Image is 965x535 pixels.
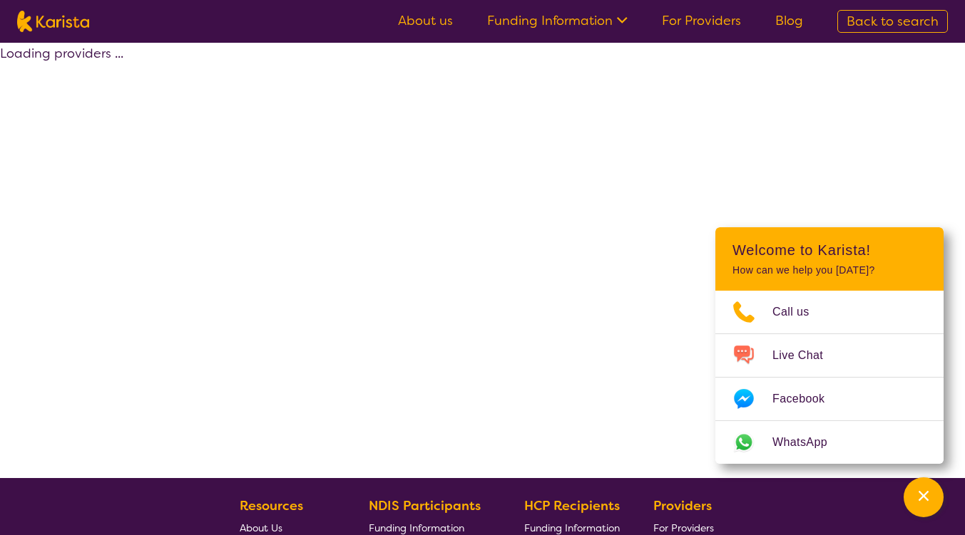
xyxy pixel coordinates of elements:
[847,13,939,30] span: Back to search
[904,477,944,517] button: Channel Menu
[772,301,827,323] span: Call us
[524,521,620,534] span: Funding Information
[772,432,844,453] span: WhatsApp
[715,291,944,464] ul: Choose channel
[732,264,926,276] p: How can we help you [DATE]?
[240,497,303,514] b: Resources
[715,421,944,464] a: Web link opens in a new tab.
[369,521,464,534] span: Funding Information
[524,497,620,514] b: HCP Recipients
[772,345,840,366] span: Live Chat
[240,521,282,534] span: About Us
[653,521,714,534] span: For Providers
[775,12,803,29] a: Blog
[398,12,453,29] a: About us
[487,12,628,29] a: Funding Information
[732,241,926,259] h2: Welcome to Karista!
[17,11,89,32] img: Karista logo
[662,12,741,29] a: For Providers
[772,388,842,410] span: Facebook
[653,497,712,514] b: Providers
[837,10,948,33] a: Back to search
[369,497,481,514] b: NDIS Participants
[715,227,944,464] div: Channel Menu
